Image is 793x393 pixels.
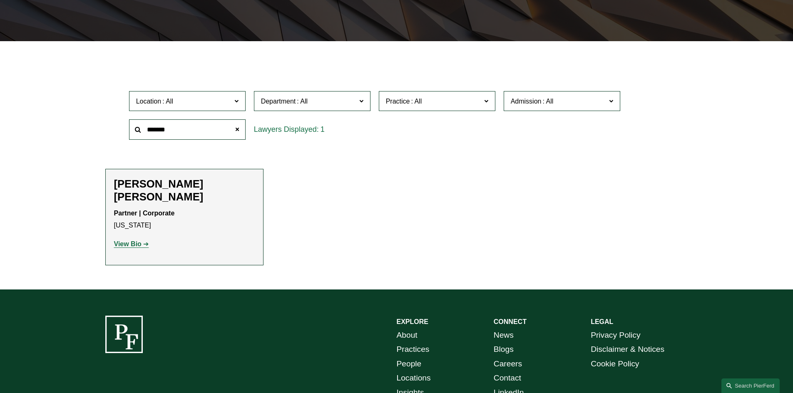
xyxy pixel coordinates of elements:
[386,98,410,105] span: Practice
[494,328,514,343] a: News
[591,328,640,343] a: Privacy Policy
[397,357,422,371] a: People
[591,318,613,325] strong: LEGAL
[397,371,431,386] a: Locations
[397,328,418,343] a: About
[511,98,542,105] span: Admission
[397,342,430,357] a: Practices
[494,318,527,325] strong: CONNECT
[494,357,522,371] a: Careers
[494,371,521,386] a: Contact
[114,178,255,203] h2: [PERSON_NAME] [PERSON_NAME]
[494,342,514,357] a: Blogs
[261,98,296,105] span: Department
[114,240,149,247] a: View Bio
[591,342,664,357] a: Disclaimer & Notices
[397,318,428,325] strong: EXPLORE
[136,98,162,105] span: Location
[114,208,255,232] p: [US_STATE]
[721,378,780,393] a: Search this site
[114,240,142,247] strong: View Bio
[114,210,175,217] strong: Partner | Corporate
[321,125,325,133] span: 1
[591,357,639,371] a: Cookie Policy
